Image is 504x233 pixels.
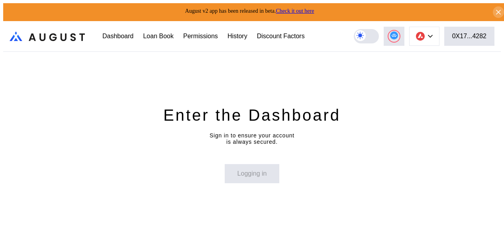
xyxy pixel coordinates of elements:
a: Permissions [178,22,223,51]
button: 0X17...4282 [444,27,494,46]
a: Check it out here [276,8,314,14]
div: 0X17...4282 [452,33,486,40]
a: Dashboard [98,22,138,51]
div: Sign in to ensure your account is always secured. [210,132,294,145]
div: Enter the Dashboard [163,105,341,125]
div: Discount Factors [257,33,305,40]
img: chain logo [416,32,425,41]
button: chain logo [409,27,439,46]
span: August v2 app has been released in beta. [185,8,314,14]
a: Loan Book [138,22,178,51]
div: Dashboard [102,33,133,40]
div: Loan Book [143,33,174,40]
button: Logging in [225,164,280,183]
div: History [227,33,247,40]
a: History [223,22,252,51]
a: Discount Factors [252,22,310,51]
div: Permissions [183,33,218,40]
